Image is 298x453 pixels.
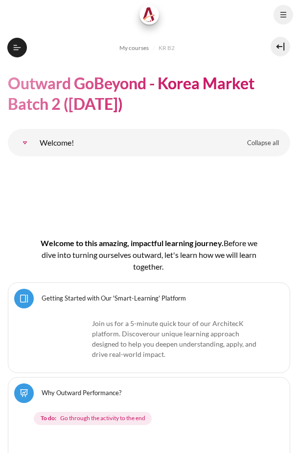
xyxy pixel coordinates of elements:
span: KR B2 [159,44,175,52]
span: Collapse all [247,138,279,148]
strong: To do: [41,414,56,423]
span: . [92,329,256,358]
a: Why Outward Performance? [42,388,121,398]
a: Welcome! [15,133,35,152]
a: KR B2 [159,42,175,54]
a: Architeck Architeck [139,5,159,25]
img: platform logo [40,318,89,367]
p: Join us for a 5-minute quick tour of our ArchitecK platform. Discover [40,318,258,359]
div: Completion requirements for Why Outward Performance? [34,410,268,428]
a: Collapse all [240,135,286,151]
h1: Outward GoBeyond - Korea Market Batch 2 ([DATE]) [8,73,290,114]
h4: Welcome to this amazing, impactful learning journey. [39,237,259,273]
span: efore we dive into turning ourselves outward, let's learn how we will learn together. [42,238,257,271]
a: My courses [119,42,149,54]
a: Getting Started with Our 'Smart-Learning' Platform [42,294,186,303]
span: our unique learning approach designed to help you deepen understanding, apply, and drive real-wor... [92,329,256,358]
span: Go through the activity to the end [60,414,145,423]
img: Architeck [142,7,156,22]
span: B [224,238,229,248]
span: My courses [119,44,149,52]
nav: Navigation bar [32,40,266,56]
